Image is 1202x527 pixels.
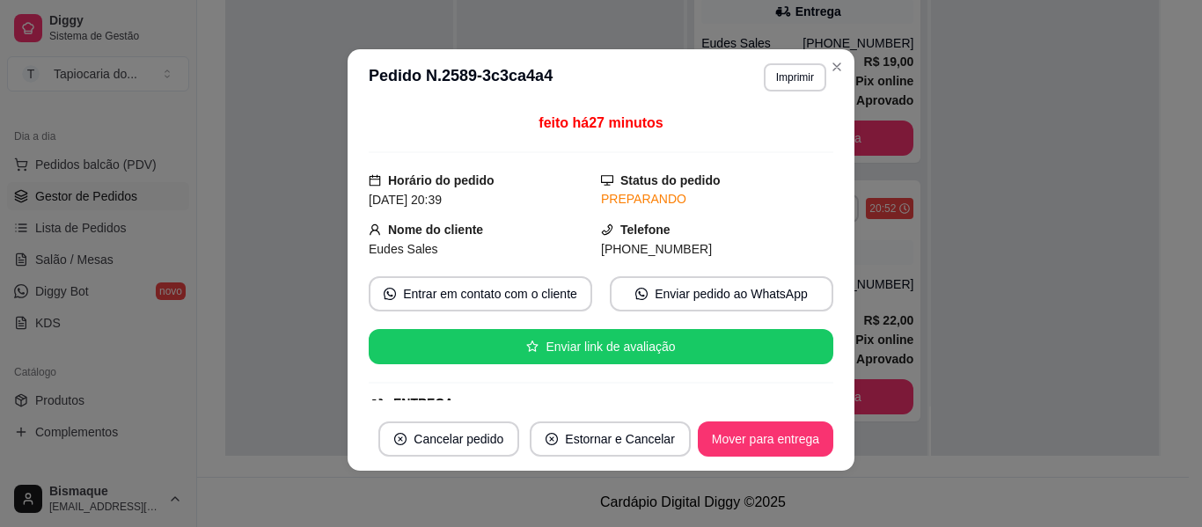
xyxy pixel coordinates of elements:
strong: Horário do pedido [388,173,495,187]
button: whats-appEntrar em contato com o cliente [369,276,592,311]
span: feito há 27 minutos [539,115,663,130]
button: close-circleCancelar pedido [378,421,519,457]
span: whats-app [635,288,648,300]
span: [PHONE_NUMBER] [601,242,712,256]
div: ENTREGA [393,394,453,413]
span: close-circle [394,433,407,445]
span: close-circle [546,433,558,445]
span: user [369,223,381,236]
button: Close [823,53,851,81]
span: star [526,340,539,353]
span: calendar [369,174,381,187]
button: Mover para entrega [698,421,833,457]
button: whats-appEnviar pedido ao WhatsApp [610,276,833,311]
button: Imprimir [764,63,826,91]
strong: Status do pedido [620,173,721,187]
span: Eudes Sales [369,242,438,256]
button: starEnviar link de avaliação [369,329,833,364]
span: phone [601,223,613,236]
div: PREPARANDO [601,190,833,209]
h3: Pedido N. 2589-3c3ca4a4 [369,63,553,91]
strong: Telefone [620,223,671,237]
span: whats-app [384,288,396,300]
span: [DATE] 20:39 [369,193,442,207]
button: close-circleEstornar e Cancelar [530,421,691,457]
strong: Nome do cliente [388,223,483,237]
span: desktop [601,174,613,187]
